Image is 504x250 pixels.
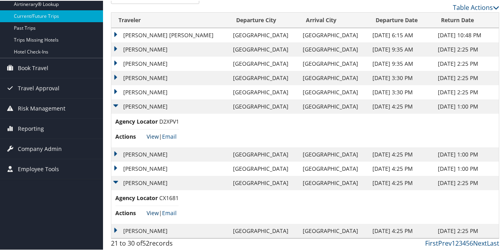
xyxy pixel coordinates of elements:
td: [DATE] 10:48 PM [434,27,499,42]
th: Departure City: activate to sort column ascending [229,12,299,27]
td: [DATE] 2:25 PM [434,223,499,237]
td: [DATE] 2:25 PM [434,56,499,70]
td: [GEOGRAPHIC_DATA] [229,27,299,42]
a: 6 [470,238,473,247]
td: [PERSON_NAME] [111,99,229,113]
td: [DATE] 3:30 PM [368,70,434,84]
th: Arrival City: activate to sort column ascending [299,12,368,27]
span: Risk Management [18,98,65,118]
th: Traveler: activate to sort column ascending [111,12,229,27]
a: View [147,208,159,216]
span: Actions [115,132,145,140]
td: [PERSON_NAME] [111,84,229,99]
a: 1 [452,238,455,247]
a: Last [487,238,499,247]
a: First [425,238,438,247]
span: Travel Approval [18,78,59,97]
td: [DATE] 9:35 AM [368,42,434,56]
td: [DATE] 2:25 PM [434,70,499,84]
th: Departure Date: activate to sort column descending [368,12,434,27]
td: [DATE] 4:25 PM [368,147,434,161]
td: [GEOGRAPHIC_DATA] [229,70,299,84]
a: Email [162,132,177,139]
td: [GEOGRAPHIC_DATA] [299,56,368,70]
span: Agency Locator [115,116,158,125]
td: [GEOGRAPHIC_DATA] [229,56,299,70]
td: [GEOGRAPHIC_DATA] [299,84,368,99]
span: | [147,208,177,216]
td: [GEOGRAPHIC_DATA] [299,223,368,237]
a: 5 [466,238,470,247]
td: [GEOGRAPHIC_DATA] [229,147,299,161]
td: [PERSON_NAME] [111,147,229,161]
td: [GEOGRAPHIC_DATA] [229,84,299,99]
td: [GEOGRAPHIC_DATA] [299,42,368,56]
td: [GEOGRAPHIC_DATA] [299,147,368,161]
td: [DATE] 4:25 PM [368,175,434,189]
td: [DATE] 3:30 PM [368,84,434,99]
a: Table Actions [453,2,499,11]
td: [DATE] 4:25 PM [368,223,434,237]
span: 52 [142,238,149,247]
td: [GEOGRAPHIC_DATA] [299,161,368,175]
a: 3 [459,238,462,247]
td: [DATE] 4:25 PM [368,161,434,175]
td: [GEOGRAPHIC_DATA] [229,175,299,189]
td: [GEOGRAPHIC_DATA] [299,99,368,113]
td: [PERSON_NAME] [PERSON_NAME] [111,27,229,42]
td: [GEOGRAPHIC_DATA] [299,27,368,42]
a: 4 [462,238,466,247]
a: 2 [455,238,459,247]
span: Employee Tools [18,158,59,178]
td: [PERSON_NAME] [111,175,229,189]
td: [DATE] 1:00 PM [434,99,499,113]
td: [GEOGRAPHIC_DATA] [229,161,299,175]
td: [DATE] 2:25 PM [434,84,499,99]
td: [DATE] 4:25 PM [368,99,434,113]
td: [GEOGRAPHIC_DATA] [229,223,299,237]
td: [PERSON_NAME] [111,70,229,84]
span: Book Travel [18,57,48,77]
td: [DATE] 9:35 AM [368,56,434,70]
td: [GEOGRAPHIC_DATA] [299,70,368,84]
td: [GEOGRAPHIC_DATA] [299,175,368,189]
a: Prev [438,238,452,247]
td: [DATE] 6:15 AM [368,27,434,42]
td: [GEOGRAPHIC_DATA] [229,42,299,56]
span: D2XPV1 [159,117,179,124]
span: Company Admin [18,138,62,158]
a: Next [473,238,487,247]
td: [DATE] 2:25 PM [434,42,499,56]
td: [PERSON_NAME] [111,161,229,175]
a: Email [162,208,177,216]
td: [PERSON_NAME] [111,223,229,237]
span: | [147,132,177,139]
td: [DATE] 1:00 PM [434,147,499,161]
th: Return Date: activate to sort column ascending [434,12,499,27]
a: View [147,132,159,139]
td: [DATE] 2:25 PM [434,175,499,189]
td: [GEOGRAPHIC_DATA] [229,99,299,113]
span: Agency Locator [115,193,158,202]
span: CX1681 [159,193,179,201]
span: Reporting [18,118,44,138]
td: [PERSON_NAME] [111,56,229,70]
span: Actions [115,208,145,217]
td: [PERSON_NAME] [111,42,229,56]
td: [DATE] 1:00 PM [434,161,499,175]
